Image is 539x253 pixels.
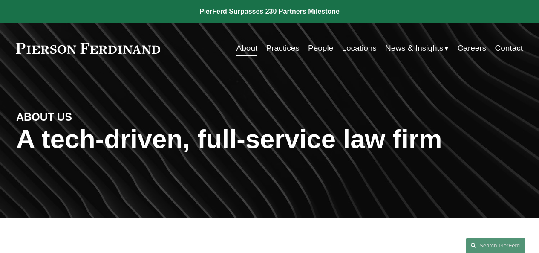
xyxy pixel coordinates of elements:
span: News & Insights [385,41,443,55]
a: Practices [266,40,300,56]
a: Search this site [466,238,525,253]
h1: A tech-driven, full-service law firm [16,124,523,154]
a: Contact [495,40,523,56]
a: folder dropdown [385,40,449,56]
a: Locations [342,40,376,56]
a: About [236,40,258,56]
a: People [308,40,333,56]
strong: ABOUT US [16,111,72,123]
a: Careers [458,40,487,56]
